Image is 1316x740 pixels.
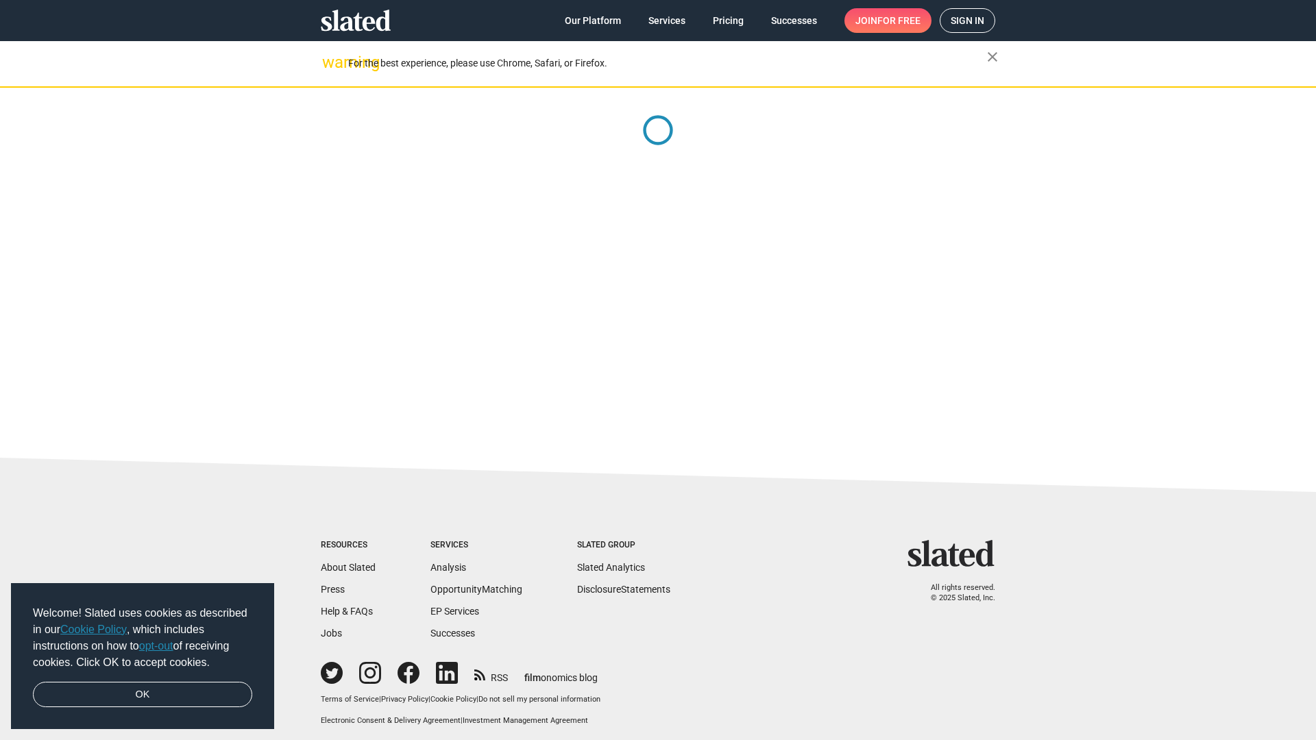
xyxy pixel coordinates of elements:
[713,8,744,33] span: Pricing
[33,682,252,708] a: dismiss cookie message
[877,8,921,33] span: for free
[463,716,588,725] a: Investment Management Agreement
[577,540,670,551] div: Slated Group
[916,583,995,603] p: All rights reserved. © 2025 Slated, Inc.
[702,8,755,33] a: Pricing
[321,628,342,639] a: Jobs
[348,54,987,73] div: For the best experience, please use Chrome, Safari, or Firefox.
[637,8,696,33] a: Services
[524,661,598,684] a: filmonomics blog
[321,584,345,595] a: Press
[577,562,645,573] a: Slated Analytics
[321,562,376,573] a: About Slated
[565,8,621,33] span: Our Platform
[760,8,828,33] a: Successes
[478,695,600,705] button: Do not sell my personal information
[577,584,670,595] a: DisclosureStatements
[984,49,1001,65] mat-icon: close
[554,8,632,33] a: Our Platform
[321,716,461,725] a: Electronic Consent & Delivery Agreement
[474,663,508,684] a: RSS
[321,606,373,617] a: Help & FAQs
[476,695,478,704] span: |
[430,562,466,573] a: Analysis
[321,540,376,551] div: Resources
[430,695,476,704] a: Cookie Policy
[379,695,381,704] span: |
[951,9,984,32] span: Sign in
[11,583,274,730] div: cookieconsent
[430,540,522,551] div: Services
[60,624,127,635] a: Cookie Policy
[461,716,463,725] span: |
[321,695,379,704] a: Terms of Service
[381,695,428,704] a: Privacy Policy
[771,8,817,33] span: Successes
[940,8,995,33] a: Sign in
[322,54,339,71] mat-icon: warning
[33,605,252,671] span: Welcome! Slated uses cookies as described in our , which includes instructions on how to of recei...
[430,584,522,595] a: OpportunityMatching
[430,628,475,639] a: Successes
[524,672,541,683] span: film
[648,8,685,33] span: Services
[430,606,479,617] a: EP Services
[428,695,430,704] span: |
[844,8,931,33] a: Joinfor free
[855,8,921,33] span: Join
[139,640,173,652] a: opt-out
